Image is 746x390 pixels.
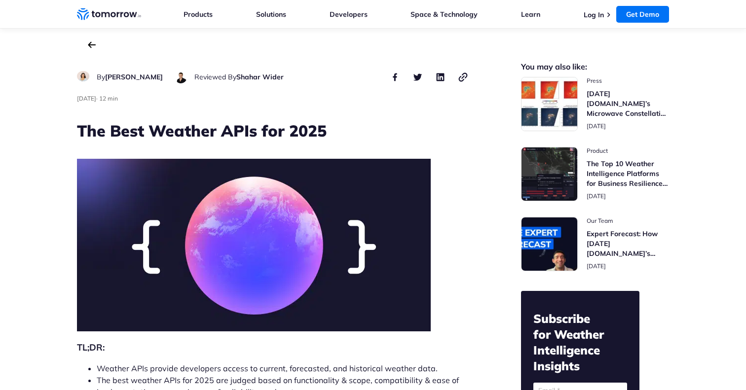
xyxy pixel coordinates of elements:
[77,71,89,81] img: Ruth Favela
[587,147,669,155] span: post catecory
[77,341,469,355] h2: TL;DR:
[389,71,401,83] button: share this post on facebook
[184,10,213,19] a: Products
[521,10,540,19] a: Learn
[457,71,469,83] button: copy link to clipboard
[587,262,606,270] span: publish date
[410,10,478,19] a: Space & Technology
[194,71,284,83] div: author name
[330,10,368,19] a: Developers
[616,6,669,23] a: Get Demo
[99,95,118,102] span: Estimated reading time
[533,311,627,374] h2: Subscribe for Weather Intelligence Insights
[256,10,286,19] a: Solutions
[587,229,669,258] h3: Expert Forecast: How [DATE][DOMAIN_NAME]’s Microwave Sounders Are Revolutionizing Hurricane Monit...
[97,72,105,81] span: By
[521,77,669,131] a: Read Tomorrow.io’s Microwave Constellation Ready To Help This Hurricane Season
[194,72,236,81] span: Reviewed By
[434,71,446,83] button: share this post on linkedin
[175,71,187,83] img: Shahar Wider
[587,77,669,85] span: post catecory
[77,7,141,22] a: Home link
[587,122,606,130] span: publish date
[77,95,96,102] span: publish date
[521,147,669,201] a: Read The Top 10 Weather Intelligence Platforms for Business Resilience in 2025
[521,217,669,271] a: Read Expert Forecast: How Tomorrow.io’s Microwave Sounders Are Revolutionizing Hurricane Monitoring
[587,159,669,188] h3: The Top 10 Weather Intelligence Platforms for Business Resilience in [DATE]
[97,362,469,374] li: Weather APIs provide developers access to current, forecasted, and historical weather data.
[77,120,469,142] h1: The Best Weather APIs for 2025
[587,89,669,118] h3: [DATE][DOMAIN_NAME]’s Microwave Constellation Ready To Help This Hurricane Season
[584,10,604,19] a: Log In
[411,71,423,83] button: share this post on twitter
[587,217,669,225] span: post catecory
[88,41,96,48] a: back to the main blog page
[97,71,163,83] div: author name
[587,192,606,200] span: publish date
[521,63,669,71] h2: You may also like:
[96,95,98,102] span: ·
